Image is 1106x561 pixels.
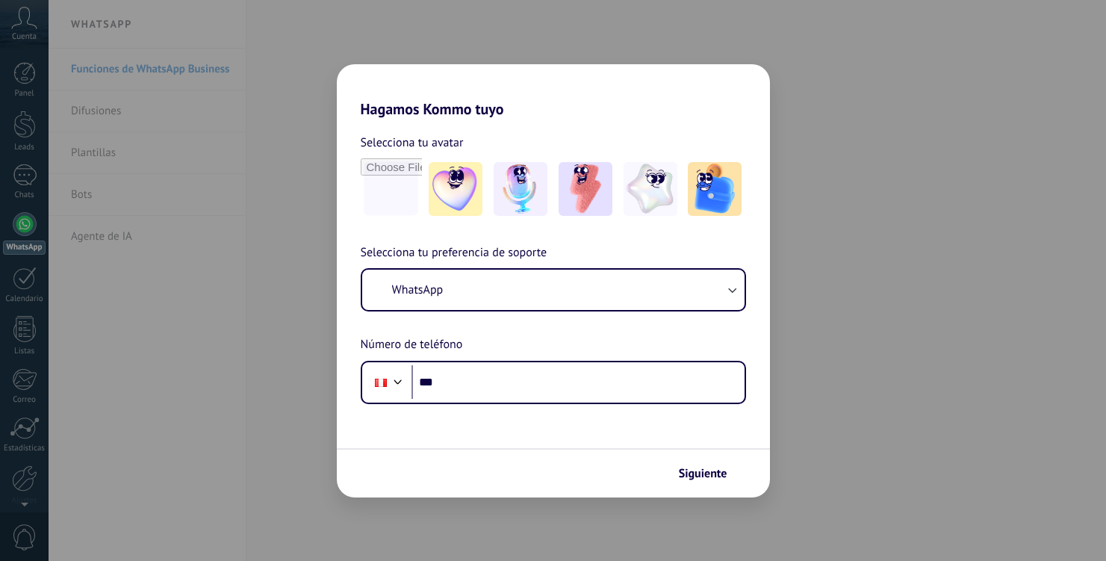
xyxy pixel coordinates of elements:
[337,64,770,118] h2: Hagamos Kommo tuyo
[559,162,612,216] img: -3.jpeg
[688,162,742,216] img: -5.jpeg
[624,162,677,216] img: -4.jpeg
[392,282,444,297] span: WhatsApp
[494,162,547,216] img: -2.jpeg
[361,335,463,355] span: Número de teléfono
[361,244,547,263] span: Selecciona tu preferencia de soporte
[361,133,464,152] span: Selecciona tu avatar
[672,461,748,486] button: Siguiente
[429,162,482,216] img: -1.jpeg
[367,367,395,398] div: Peru: + 51
[679,468,727,479] span: Siguiente
[362,270,745,310] button: WhatsApp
